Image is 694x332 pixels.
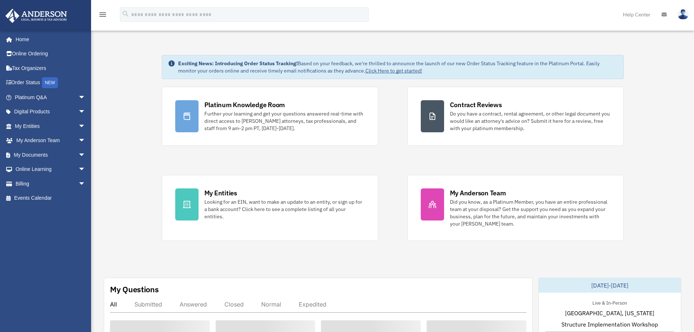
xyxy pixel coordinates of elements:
a: Online Learningarrow_drop_down [5,162,97,177]
div: Answered [180,301,207,308]
span: arrow_drop_down [78,162,93,177]
span: arrow_drop_down [78,105,93,120]
div: Contract Reviews [450,100,502,109]
span: arrow_drop_down [78,90,93,105]
span: Structure Implementation Workshop [561,320,658,329]
div: [DATE]-[DATE] [539,278,681,293]
a: My Entitiesarrow_drop_down [5,119,97,133]
div: Do you have a contract, rental agreement, or other legal document you would like an attorney's ad... [450,110,610,132]
i: menu [98,10,107,19]
span: arrow_drop_down [78,119,93,134]
div: Platinum Knowledge Room [204,100,285,109]
div: Looking for an EIN, want to make an update to an entity, or sign up for a bank account? Click her... [204,198,365,220]
span: arrow_drop_down [78,148,93,163]
a: menu [98,13,107,19]
a: Platinum Knowledge Room Further your learning and get your questions answered real-time with dire... [162,87,378,146]
div: Further your learning and get your questions answered real-time with direct access to [PERSON_NAM... [204,110,365,132]
a: Online Ordering [5,47,97,61]
div: Did you know, as a Platinum Member, you have an entire professional team at your disposal? Get th... [450,198,610,227]
div: My Entities [204,188,237,198]
img: User Pic [678,9,689,20]
div: Live & In-Person [587,298,633,306]
a: Contract Reviews Do you have a contract, rental agreement, or other legal document you would like... [407,87,624,146]
a: My Anderson Team Did you know, as a Platinum Member, you have an entire professional team at your... [407,175,624,241]
a: Order StatusNEW [5,75,97,90]
div: All [110,301,117,308]
a: Platinum Q&Aarrow_drop_down [5,90,97,105]
div: Normal [261,301,281,308]
div: Submitted [134,301,162,308]
a: Billingarrow_drop_down [5,176,97,191]
a: Home [5,32,93,47]
strong: Exciting News: Introducing Order Status Tracking! [178,60,298,67]
div: Based on your feedback, we're thrilled to announce the launch of our new Order Status Tracking fe... [178,60,617,74]
a: Events Calendar [5,191,97,206]
span: arrow_drop_down [78,133,93,148]
div: Closed [224,301,244,308]
a: My Documentsarrow_drop_down [5,148,97,162]
div: My Questions [110,284,159,295]
a: Click Here to get started! [365,67,422,74]
div: Expedited [299,301,326,308]
a: Tax Organizers [5,61,97,75]
div: NEW [42,77,58,88]
a: My Anderson Teamarrow_drop_down [5,133,97,148]
a: My Entities Looking for an EIN, want to make an update to an entity, or sign up for a bank accoun... [162,175,378,241]
img: Anderson Advisors Platinum Portal [3,9,69,23]
span: [GEOGRAPHIC_DATA], [US_STATE] [565,309,654,317]
span: arrow_drop_down [78,176,93,191]
div: My Anderson Team [450,188,506,198]
a: Digital Productsarrow_drop_down [5,105,97,119]
i: search [122,10,130,18]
